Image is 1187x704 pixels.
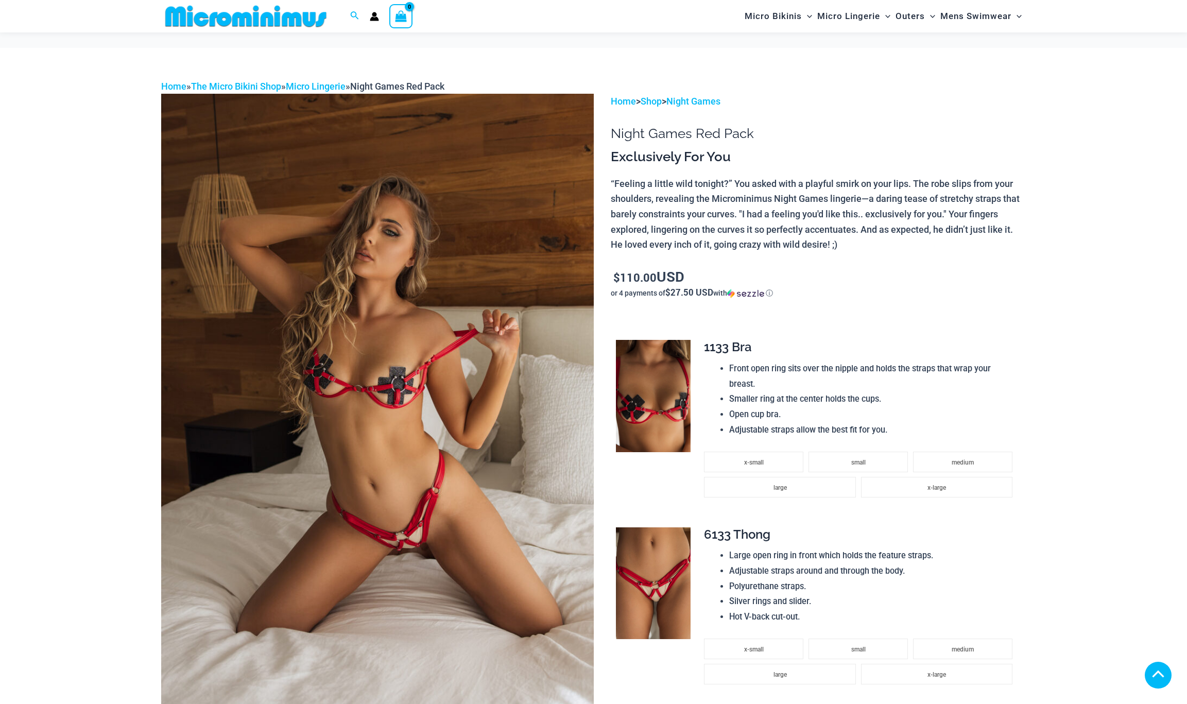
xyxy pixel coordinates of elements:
li: small [808,452,908,472]
li: Hot V-back cut-out. [729,609,1018,625]
a: Home [161,81,186,92]
span: » » » [161,81,444,92]
span: medium [952,646,974,653]
span: 6133 Thong [704,527,770,542]
span: $27.50 USD [665,286,713,298]
span: Outers [896,3,925,29]
span: x-large [927,484,946,491]
a: Micro Lingerie [286,81,346,92]
span: small [851,459,866,466]
a: OutersMenu ToggleMenu Toggle [893,3,938,29]
li: Polyurethane straps. [729,579,1018,594]
a: View Shopping Cart, empty [389,4,413,28]
span: Menu Toggle [1011,3,1022,29]
li: medium [913,452,1012,472]
span: Menu Toggle [880,3,890,29]
nav: Site Navigation [741,2,1026,31]
span: x-small [744,459,764,466]
li: large [704,477,855,497]
li: x-large [861,664,1012,684]
li: small [808,639,908,659]
li: Smaller ring at the center holds the cups. [729,391,1018,407]
a: The Micro Bikini Shop [191,81,281,92]
img: Night Games Red 6133 Thong [616,527,691,640]
span: Micro Lingerie [817,3,880,29]
li: Front open ring sits over the nipple and holds the straps that wrap your breast. [729,361,1018,391]
li: Adjustable straps around and through the body. [729,563,1018,579]
a: Shop [641,96,662,107]
h1: Night Games Red Pack [611,126,1026,142]
a: Account icon link [370,12,379,21]
span: medium [952,459,974,466]
span: x-large [927,671,946,678]
span: $ [613,270,620,285]
img: MM SHOP LOGO FLAT [161,5,331,28]
span: Mens Swimwear [940,3,1011,29]
span: x-small [744,646,764,653]
div: or 4 payments of with [611,288,1026,298]
span: 1133 Bra [704,339,752,354]
li: Large open ring in front which holds the feature straps. [729,548,1018,563]
li: Silver rings and slider. [729,594,1018,609]
img: Night Games Red 1133 Bralette [616,340,691,452]
li: medium [913,639,1012,659]
li: Adjustable straps allow the best fit for you. [729,422,1018,438]
span: large [773,671,787,678]
a: Micro LingerieMenu ToggleMenu Toggle [815,3,893,29]
span: Menu Toggle [925,3,935,29]
span: Micro Bikinis [745,3,802,29]
div: or 4 payments of$27.50 USDwithSezzle Click to learn more about Sezzle [611,288,1026,298]
p: USD [611,269,1026,285]
li: large [704,664,855,684]
span: Menu Toggle [802,3,812,29]
li: Open cup bra. [729,407,1018,422]
a: Search icon link [350,10,359,23]
a: Mens SwimwearMenu ToggleMenu Toggle [938,3,1024,29]
span: Night Games Red Pack [350,81,444,92]
p: “Feeling a little wild tonight?” You asked with a playful smirk on your lips. The robe slips from... [611,176,1026,253]
li: x-large [861,477,1012,497]
li: x-small [704,452,803,472]
a: Night Games [666,96,720,107]
img: Sezzle [727,289,764,298]
h3: Exclusively For You [611,148,1026,166]
p: > > [611,94,1026,109]
a: Home [611,96,636,107]
a: Micro BikinisMenu ToggleMenu Toggle [742,3,815,29]
span: large [773,484,787,491]
bdi: 110.00 [613,270,657,285]
span: small [851,646,866,653]
li: x-small [704,639,803,659]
